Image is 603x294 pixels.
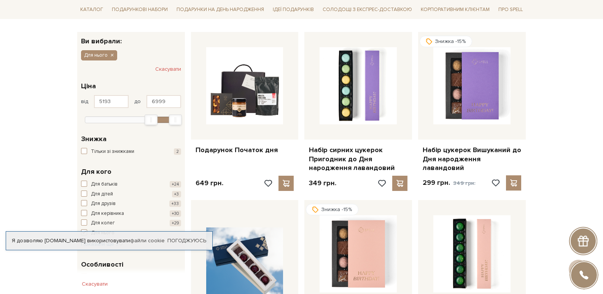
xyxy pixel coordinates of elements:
button: Для друзів +33 [81,200,181,208]
a: Солодощі з експрес-доставкою [320,3,415,16]
span: Для нього [91,229,115,237]
span: від [81,98,88,105]
span: Для дітей [91,191,113,198]
div: Min [145,114,158,125]
span: Для друзів [91,200,116,208]
span: Для нього [84,52,108,59]
input: Ціна [94,95,129,108]
a: файли cookie [130,237,165,244]
div: Знижка -15% [306,204,358,215]
a: Подарунок Початок дня [196,146,294,154]
button: Скасувати [77,278,112,290]
a: Корпоративним клієнтам [418,3,493,16]
span: +33 [169,200,181,207]
span: до [134,98,141,105]
span: Подарунки на День народження [173,4,267,16]
button: Для нього [81,50,117,60]
span: Для кого [81,167,111,177]
button: Для керівника +30 [81,210,181,218]
span: Для керівника [91,210,124,218]
p: 299 грн. [423,178,476,188]
span: Про Spell [495,4,526,16]
span: +3 [172,191,181,197]
span: +30 [170,210,181,217]
input: Ціна [146,95,181,108]
span: Для батьків [91,181,118,188]
span: Тільки зі знижками [91,148,134,156]
div: Я дозволяю [DOMAIN_NAME] використовувати [6,237,212,244]
button: Для дітей +3 [81,191,181,198]
span: Для колег [91,219,115,227]
a: Погоджуюсь [167,237,206,244]
span: +29 [170,220,181,226]
span: +24 [170,181,181,188]
span: Гастрономічний [91,273,127,281]
button: Для нього [81,229,181,237]
button: Тільки зі знижками 2 [81,148,181,156]
span: Знижка [81,134,107,144]
p: 649 грн. [196,179,223,188]
a: Набір сирних цукерок Пригодник до Дня народження лавандовий [309,146,407,172]
span: 2 [174,148,181,155]
a: Набір цукерок Вишуканий до Дня народження лавандовий [423,146,521,172]
div: Знижка -15% [420,36,472,47]
button: Для батьків +24 [81,181,181,188]
span: Ціна [81,81,96,91]
span: 349 грн. [453,180,476,186]
div: Max [169,114,182,125]
span: Особливості [81,259,123,270]
span: Ідеї подарунків [270,4,317,16]
div: Ви вибрали: [77,32,185,44]
span: Подарункові набори [109,4,171,16]
span: Каталог [77,4,106,16]
p: 349 грн. [309,179,336,188]
button: Гастрономічний 2 [81,273,181,281]
button: Для колег +29 [81,219,181,227]
button: Скасувати [155,63,181,75]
